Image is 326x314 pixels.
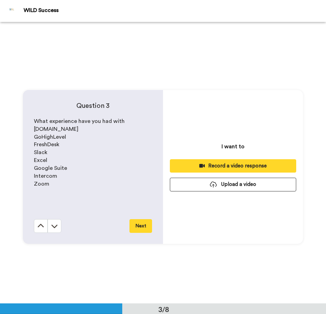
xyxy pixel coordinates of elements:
span: Slack [34,150,47,155]
span: Excel [34,158,47,163]
span: [DOMAIN_NAME] [34,126,78,132]
span: Google Suite [34,165,67,171]
button: Upload a video [170,178,296,191]
img: Profile Image [4,3,20,19]
div: 3/8 [147,304,180,314]
button: Record a video response [170,159,296,173]
div: Record a video response [175,162,291,169]
span: Intercom [34,173,57,179]
span: FreshDesk [34,142,59,147]
h4: Question 3 [34,101,152,111]
button: Next [129,219,152,233]
p: I want to [222,142,244,151]
span: Zoom [34,181,49,187]
div: WILD Success [24,7,326,14]
span: What experience have you had with [34,118,125,124]
span: GoHighLevel [34,134,66,140]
